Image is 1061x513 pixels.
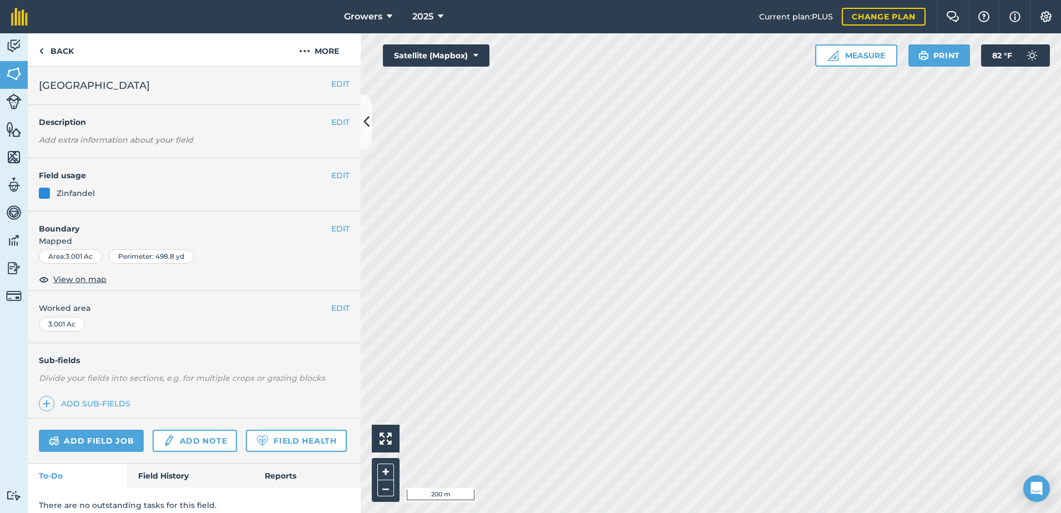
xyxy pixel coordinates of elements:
h4: Description [39,116,350,128]
img: svg+xml;base64,PHN2ZyB4bWxucz0iaHR0cDovL3d3dy53My5vcmcvMjAwMC9zdmciIHdpZHRoPSIxOCIgaGVpZ2h0PSIyNC... [39,273,49,286]
img: svg+xml;base64,PHN2ZyB4bWxucz0iaHR0cDovL3d3dy53My5vcmcvMjAwMC9zdmciIHdpZHRoPSIxOSIgaGVpZ2h0PSIyNC... [918,49,929,62]
span: Worked area [39,302,350,314]
img: svg+xml;base64,PD94bWwgdmVyc2lvbj0iMS4wIiBlbmNvZGluZz0idXRmLTgiPz4KPCEtLSBHZW5lcmF0b3I6IEFkb2JlIE... [6,177,22,193]
button: More [277,33,361,66]
button: Measure [815,44,897,67]
img: svg+xml;base64,PD94bWwgdmVyc2lvbj0iMS4wIiBlbmNvZGluZz0idXRmLTgiPz4KPCEtLSBHZW5lcmF0b3I6IEFkb2JlIE... [6,204,22,221]
img: svg+xml;base64,PHN2ZyB4bWxucz0iaHR0cDovL3d3dy53My5vcmcvMjAwMC9zdmciIHdpZHRoPSIxNCIgaGVpZ2h0PSIyNC... [43,397,50,410]
button: 82 °F [981,44,1050,67]
em: Divide your fields into sections, e.g. for multiple crops or grazing blocks [39,373,325,383]
img: svg+xml;base64,PHN2ZyB4bWxucz0iaHR0cDovL3d3dy53My5vcmcvMjAwMC9zdmciIHdpZHRoPSI1NiIgaGVpZ2h0PSI2MC... [6,121,22,138]
span: 2025 [412,10,433,23]
a: Back [28,33,85,66]
img: fieldmargin Logo [11,8,28,26]
img: svg+xml;base64,PD94bWwgdmVyc2lvbj0iMS4wIiBlbmNvZGluZz0idXRmLTgiPz4KPCEtLSBHZW5lcmF0b3I6IEFkb2JlIE... [163,434,175,447]
button: EDIT [331,223,350,235]
button: EDIT [331,169,350,182]
button: EDIT [331,116,350,128]
img: A question mark icon [977,11,991,22]
button: – [377,480,394,496]
div: Zinfandel [57,187,95,199]
div: 3.001 Ac [39,317,85,331]
img: Two speech bubbles overlapping with the left bubble in the forefront [946,11,959,22]
img: svg+xml;base64,PD94bWwgdmVyc2lvbj0iMS4wIiBlbmNvZGluZz0idXRmLTgiPz4KPCEtLSBHZW5lcmF0b3I6IEFkb2JlIE... [6,260,22,276]
img: svg+xml;base64,PD94bWwgdmVyc2lvbj0iMS4wIiBlbmNvZGluZz0idXRmLTgiPz4KPCEtLSBHZW5lcmF0b3I6IEFkb2JlIE... [6,38,22,54]
a: Add field job [39,430,144,452]
img: A cog icon [1039,11,1053,22]
div: Perimeter : 498.8 yd [109,249,194,264]
img: svg+xml;base64,PHN2ZyB4bWxucz0iaHR0cDovL3d3dy53My5vcmcvMjAwMC9zdmciIHdpZHRoPSI1NiIgaGVpZ2h0PSI2MC... [6,66,22,82]
span: Current plan : PLUS [759,11,833,23]
span: Growers [344,10,382,23]
a: Reports [254,464,361,488]
img: svg+xml;base64,PHN2ZyB4bWxucz0iaHR0cDovL3d3dy53My5vcmcvMjAwMC9zdmciIHdpZHRoPSIyMCIgaGVpZ2h0PSIyNC... [299,44,310,58]
a: Field History [127,464,253,488]
h4: Field usage [39,169,331,182]
button: EDIT [331,78,350,90]
a: To-Do [28,464,127,488]
div: Area : 3.001 Ac [39,249,102,264]
img: svg+xml;base64,PD94bWwgdmVyc2lvbj0iMS4wIiBlbmNvZGluZz0idXRmLTgiPz4KPCEtLSBHZW5lcmF0b3I6IEFkb2JlIE... [6,232,22,249]
button: EDIT [331,302,350,314]
div: Open Intercom Messenger [1023,475,1050,502]
img: svg+xml;base64,PD94bWwgdmVyc2lvbj0iMS4wIiBlbmNvZGluZz0idXRmLTgiPz4KPCEtLSBHZW5lcmF0b3I6IEFkb2JlIE... [6,490,22,501]
img: Ruler icon [827,50,838,61]
img: Four arrows, one pointing top left, one top right, one bottom right and the last bottom left [380,432,392,445]
img: svg+xml;base64,PHN2ZyB4bWxucz0iaHR0cDovL3d3dy53My5vcmcvMjAwMC9zdmciIHdpZHRoPSI1NiIgaGVpZ2h0PSI2MC... [6,149,22,165]
a: Add sub-fields [39,396,135,411]
button: Satellite (Mapbox) [383,44,489,67]
a: Field Health [246,430,346,452]
img: svg+xml;base64,PD94bWwgdmVyc2lvbj0iMS4wIiBlbmNvZGluZz0idXRmLTgiPz4KPCEtLSBHZW5lcmF0b3I6IEFkb2JlIE... [6,94,22,109]
img: svg+xml;base64,PHN2ZyB4bWxucz0iaHR0cDovL3d3dy53My5vcmcvMjAwMC9zdmciIHdpZHRoPSIxNyIgaGVpZ2h0PSIxNy... [1009,10,1020,23]
img: svg+xml;base64,PD94bWwgdmVyc2lvbj0iMS4wIiBlbmNvZGluZz0idXRmLTgiPz4KPCEtLSBHZW5lcmF0b3I6IEFkb2JlIE... [6,288,22,304]
a: Change plan [842,8,926,26]
button: Print [908,44,971,67]
h4: Boundary [28,212,331,235]
span: 82 ° F [992,44,1012,67]
p: There are no outstanding tasks for this field. [39,499,350,511]
button: View on map [39,273,107,286]
span: [GEOGRAPHIC_DATA] [39,78,150,93]
img: svg+xml;base64,PHN2ZyB4bWxucz0iaHR0cDovL3d3dy53My5vcmcvMjAwMC9zdmciIHdpZHRoPSI5IiBoZWlnaHQ9IjI0Ii... [39,44,44,58]
button: + [377,464,394,480]
img: svg+xml;base64,PD94bWwgdmVyc2lvbj0iMS4wIiBlbmNvZGluZz0idXRmLTgiPz4KPCEtLSBHZW5lcmF0b3I6IEFkb2JlIE... [49,434,59,447]
img: svg+xml;base64,PD94bWwgdmVyc2lvbj0iMS4wIiBlbmNvZGluZz0idXRmLTgiPz4KPCEtLSBHZW5lcmF0b3I6IEFkb2JlIE... [1021,44,1043,67]
a: Add note [153,430,237,452]
span: View on map [53,273,107,285]
em: Add extra information about your field [39,135,193,145]
h4: Sub-fields [28,354,361,366]
span: Mapped [28,235,361,247]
